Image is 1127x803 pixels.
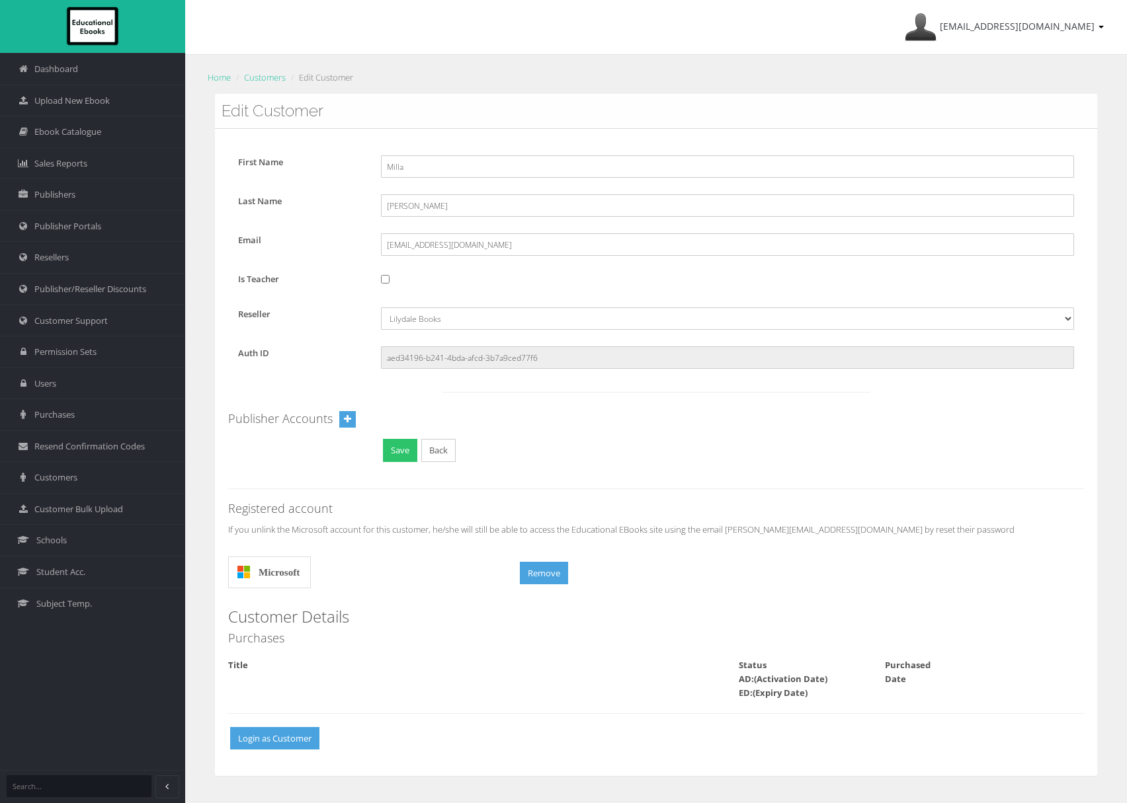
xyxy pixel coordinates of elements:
[259,556,300,588] span: Microsoft
[228,272,371,286] label: Is Teacher
[228,522,1084,537] p: If you unlink the Microsoft account for this customer, he/she will still be able to access the Ed...
[383,439,417,462] button: Save
[230,727,319,750] button: Login as Customer
[228,346,371,360] label: Auth ID
[940,20,1095,32] span: [EMAIL_ADDRESS][DOMAIN_NAME]
[222,102,1091,120] h3: Edit Customer
[228,233,371,247] label: Email
[34,95,110,107] span: Upload New Ebook
[7,775,151,797] input: Search...
[34,283,146,295] span: Publisher/Reseller Discounts
[208,71,231,83] a: Home
[228,155,371,169] label: First Name
[34,220,101,233] span: Publisher Portals
[875,658,948,686] div: Purchased Date
[244,71,286,83] a: Customers
[288,71,353,85] li: Edit Customer
[34,251,69,264] span: Resellers
[905,11,937,43] img: Avatar
[34,346,97,358] span: Permission Sets
[228,608,1084,625] h3: Customer Details
[729,658,875,700] div: Status AD:(Activation Date) ED:(Expiry Date)
[36,566,85,578] span: Student Acc.
[34,188,75,201] span: Publishers
[34,315,108,327] span: Customer Support
[34,377,56,390] span: Users
[36,597,92,610] span: Subject Temp.
[228,502,1084,516] h4: Registered account
[228,412,333,426] h4: Publisher Accounts
[228,632,1084,645] h4: Purchases
[34,157,87,170] span: Sales Reports
[228,194,371,208] label: Last Name
[421,439,456,462] a: Back
[34,503,123,516] span: Customer Bulk Upload
[34,440,145,453] span: Resend Confirmation Codes
[228,307,371,321] label: Reseller
[34,126,101,138] span: Ebook Catalogue
[34,63,78,75] span: Dashboard
[34,408,75,421] span: Purchases
[218,658,583,672] div: Title
[34,471,77,484] span: Customers
[36,534,67,547] span: Schools
[520,562,568,585] button: Remove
